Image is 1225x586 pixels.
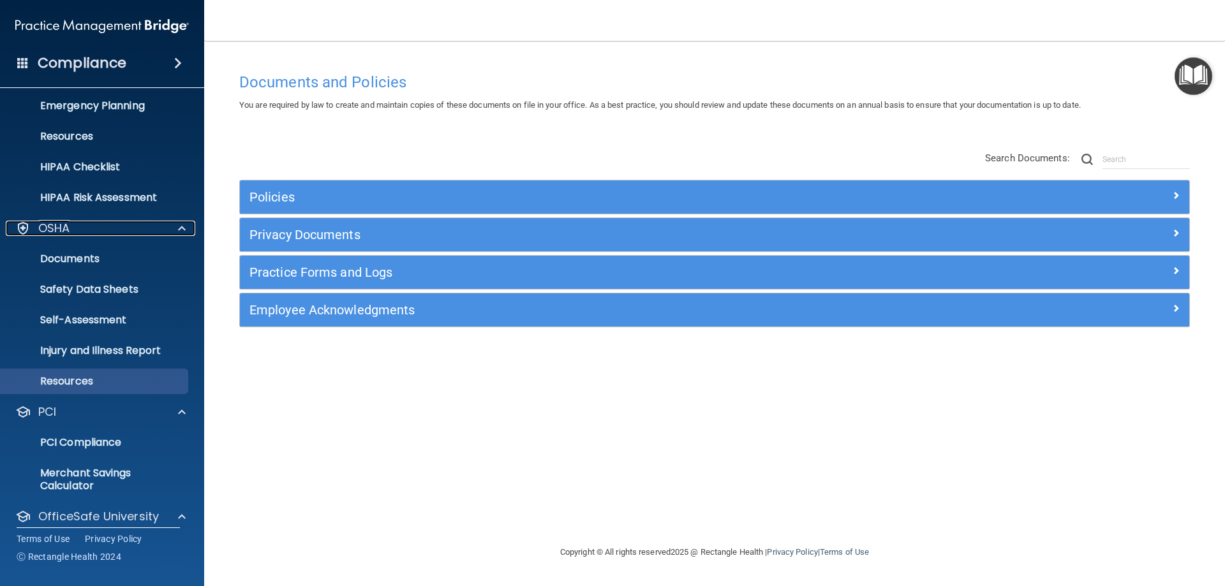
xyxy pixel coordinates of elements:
p: OfficeSafe University [38,509,159,524]
a: OSHA [15,221,186,236]
a: Privacy Documents [249,224,1180,245]
img: ic-search.3b580494.png [1081,154,1093,165]
a: Terms of Use [17,532,70,545]
p: Resources [8,375,182,388]
a: Terms of Use [820,547,869,557]
h5: Privacy Documents [249,228,942,242]
a: Practice Forms and Logs [249,262,1180,282]
p: Documents [8,253,182,265]
p: Self-Assessment [8,314,182,326]
a: Privacy Policy [767,547,817,557]
span: Search Documents: [985,152,1070,164]
p: Safety Data Sheets [8,283,182,296]
h5: Practice Forms and Logs [249,265,942,279]
a: Privacy Policy [85,532,142,545]
h4: Compliance [38,54,126,72]
img: PMB logo [15,13,189,39]
h5: Employee Acknowledgments [249,303,942,317]
h5: Policies [249,190,942,204]
div: Copyright © All rights reserved 2025 @ Rectangle Health | | [482,532,947,573]
a: OfficeSafe University [15,509,186,524]
h4: Documents and Policies [239,74,1190,91]
p: Injury and Illness Report [8,344,182,357]
p: HIPAA Checklist [8,161,182,173]
button: Open Resource Center [1175,57,1212,95]
p: Emergency Planning [8,99,182,112]
p: HIPAA Risk Assessment [8,191,182,204]
input: Search [1102,150,1190,169]
span: Ⓒ Rectangle Health 2024 [17,550,121,563]
p: Merchant Savings Calculator [8,467,182,492]
p: OSHA [38,221,70,236]
a: Policies [249,187,1180,207]
p: PCI [38,404,56,420]
p: PCI Compliance [8,436,182,449]
p: Resources [8,130,182,143]
a: Employee Acknowledgments [249,300,1180,320]
a: PCI [15,404,186,420]
span: You are required by law to create and maintain copies of these documents on file in your office. ... [239,100,1081,110]
iframe: Drift Widget Chat Controller [1004,495,1210,546]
